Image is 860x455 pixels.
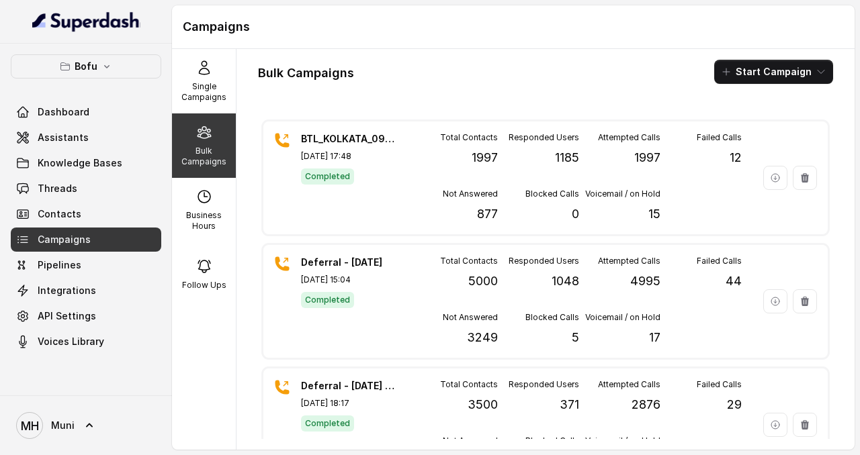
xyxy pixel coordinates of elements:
[301,274,395,285] p: [DATE] 15:04
[301,151,395,162] p: [DATE] 17:48
[301,132,395,146] p: BTL_KOLKATA_0910_01
[468,272,498,291] p: 5000
[301,379,395,393] p: Deferral - [DATE] - Batch 2
[21,419,39,433] text: MH
[11,176,161,201] a: Threads
[714,60,833,84] button: Start Campaign
[630,272,660,291] p: 4995
[177,146,230,167] p: Bulk Campaigns
[38,309,96,323] span: API Settings
[585,436,660,446] p: Voicemail / on Hold
[598,132,660,143] p: Attempted Calls
[509,379,579,390] p: Responded Users
[552,272,579,291] p: 1048
[585,312,660,323] p: Voicemail / on Hold
[525,436,579,446] p: Blocked Calls
[440,132,498,143] p: Total Contacts
[477,205,498,223] p: 877
[38,258,81,272] span: Pipelines
[301,256,395,269] p: Deferral - [DATE]
[11,100,161,124] a: Dashboard
[525,189,579,199] p: Blocked Calls
[585,189,660,199] p: Voicemail / on Hold
[75,58,97,74] p: Bofu
[258,62,354,84] h1: Bulk Campaigns
[38,105,89,119] span: Dashboard
[32,11,140,32] img: light.svg
[632,395,660,414] p: 2876
[38,233,91,246] span: Campaigns
[177,210,230,232] p: Business Hours
[301,168,354,185] span: Completed
[11,202,161,226] a: Contacts
[177,81,230,103] p: Single Campaigns
[598,256,660,266] p: Attempted Calls
[440,379,498,390] p: Total Contacts
[697,132,742,143] p: Failed Calls
[38,156,122,170] span: Knowledge Bases
[51,419,75,432] span: Muni
[697,379,742,390] p: Failed Calls
[634,148,660,167] p: 1997
[301,415,354,432] span: Completed
[11,253,161,277] a: Pipelines
[183,16,844,38] h1: Campaigns
[525,312,579,323] p: Blocked Calls
[649,328,660,347] p: 17
[598,379,660,390] p: Attempted Calls
[38,284,96,297] span: Integrations
[301,292,354,308] span: Completed
[11,330,161,354] a: Voices Library
[38,182,77,195] span: Threads
[648,205,660,223] p: 15
[38,131,89,144] span: Assistants
[472,148,498,167] p: 1997
[301,398,395,409] p: [DATE] 18:17
[730,148,742,167] p: 12
[11,407,161,444] a: Muni
[38,335,104,348] span: Voices Library
[509,256,579,266] p: Responded Users
[11,279,161,303] a: Integrations
[11,54,161,79] button: Bofu
[726,272,742,291] p: 44
[38,207,81,221] span: Contacts
[440,256,498,266] p: Total Contacts
[11,151,161,175] a: Knowledge Bases
[182,280,226,291] p: Follow Ups
[727,395,742,414] p: 29
[572,328,579,347] p: 5
[443,436,498,446] p: Not Answered
[555,148,579,167] p: 1185
[697,256,742,266] p: Failed Calls
[11,125,161,150] a: Assistants
[468,395,498,414] p: 3500
[11,227,161,252] a: Campaigns
[509,132,579,143] p: Responded Users
[467,328,498,347] p: 3249
[443,189,498,199] p: Not Answered
[11,304,161,328] a: API Settings
[443,312,498,323] p: Not Answered
[560,395,579,414] p: 371
[572,205,579,223] p: 0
